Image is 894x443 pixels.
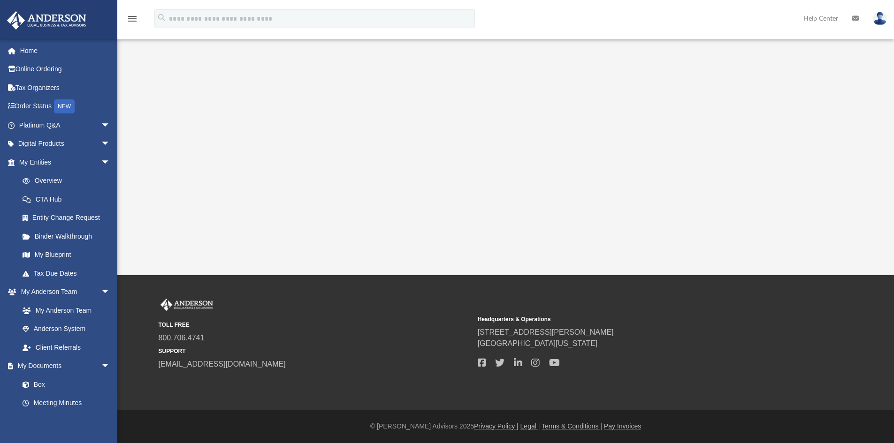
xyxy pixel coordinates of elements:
span: arrow_drop_down [101,116,120,135]
div: NEW [54,99,75,113]
a: 800.706.4741 [159,334,205,342]
a: My Documentsarrow_drop_down [7,357,120,375]
a: CTA Hub [13,190,124,209]
a: [STREET_ADDRESS][PERSON_NAME] [478,328,614,336]
span: arrow_drop_down [101,357,120,376]
a: Binder Walkthrough [13,227,124,246]
a: Meeting Minutes [13,394,120,413]
a: My Entitiesarrow_drop_down [7,153,124,172]
a: Box [13,375,115,394]
a: My Blueprint [13,246,120,264]
small: Headquarters & Operations [478,315,790,323]
i: search [157,13,167,23]
a: [GEOGRAPHIC_DATA][US_STATE] [478,339,598,347]
i: menu [127,13,138,24]
a: Tax Organizers [7,78,124,97]
a: Anderson System [13,320,120,338]
a: Home [7,41,124,60]
a: Entity Change Request [13,209,124,227]
a: menu [127,18,138,24]
span: arrow_drop_down [101,135,120,154]
a: Online Ordering [7,60,124,79]
span: arrow_drop_down [101,283,120,302]
a: Tax Due Dates [13,264,124,283]
small: TOLL FREE [159,321,471,329]
a: Digital Productsarrow_drop_down [7,135,124,153]
img: User Pic [873,12,887,25]
a: Legal | [520,422,540,430]
a: Client Referrals [13,338,120,357]
span: arrow_drop_down [101,153,120,172]
a: Privacy Policy | [474,422,519,430]
img: Anderson Advisors Platinum Portal [4,11,89,30]
div: © [PERSON_NAME] Advisors 2025 [117,421,894,431]
small: SUPPORT [159,347,471,355]
a: Terms & Conditions | [542,422,602,430]
img: Anderson Advisors Platinum Portal [159,299,215,311]
a: Order StatusNEW [7,97,124,116]
a: Pay Invoices [604,422,641,430]
a: My Anderson Teamarrow_drop_down [7,283,120,301]
a: Overview [13,172,124,190]
a: [EMAIL_ADDRESS][DOMAIN_NAME] [159,360,286,368]
a: Platinum Q&Aarrow_drop_down [7,116,124,135]
a: My Anderson Team [13,301,115,320]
